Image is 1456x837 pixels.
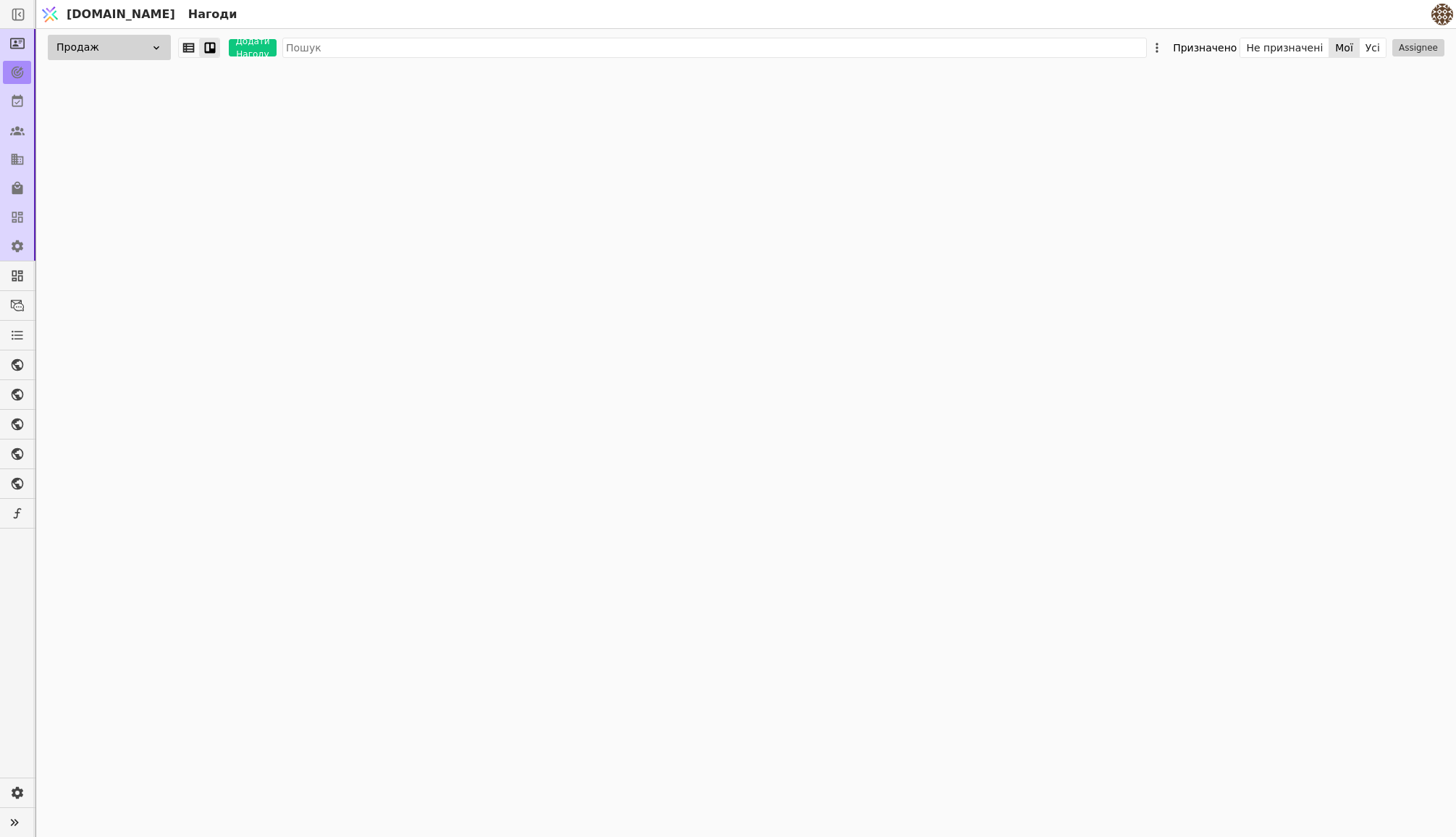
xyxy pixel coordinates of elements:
a: [DOMAIN_NAME] [36,1,182,28]
div: Призначено [1173,38,1237,58]
button: Мої [1329,38,1360,58]
button: Assignee [1392,39,1444,56]
button: Усі [1360,38,1386,58]
h2: Нагоди [182,6,237,23]
input: Пошук [282,38,1147,58]
button: Додати Нагоду [229,39,277,56]
img: 4183bec8f641d0a1985368f79f6ed469 [1431,4,1453,25]
div: Продаж [48,35,171,60]
span: [DOMAIN_NAME] [67,6,175,23]
a: Додати Нагоду [220,39,277,56]
button: Не призначені [1240,38,1329,58]
img: Logo [39,1,61,28]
